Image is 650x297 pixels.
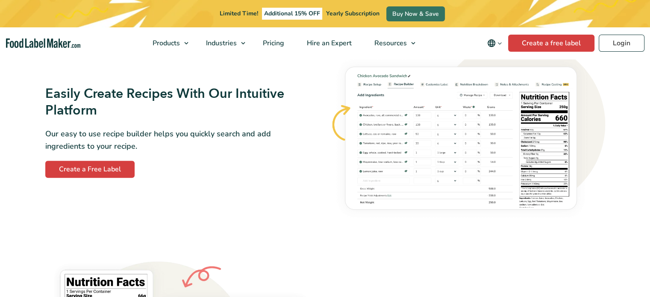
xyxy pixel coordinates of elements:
[262,8,322,20] span: Additional 15% OFF
[45,161,135,178] a: Create a Free Label
[45,85,293,119] h3: Easily Create Recipes With Our Intuitive Platform
[372,38,408,48] span: Resources
[326,9,379,18] span: Yearly Subscription
[203,38,238,48] span: Industries
[45,128,293,153] p: Our easy to use recipe builder helps you quickly search and add ingredients to your recipe.
[6,38,80,48] a: Food Label Maker homepage
[296,27,361,59] a: Hire an Expert
[195,27,250,59] a: Industries
[363,27,420,59] a: Resources
[220,9,258,18] span: Limited Time!
[150,38,181,48] span: Products
[304,38,353,48] span: Hire an Expert
[141,27,193,59] a: Products
[508,35,594,52] a: Create a free label
[386,6,445,21] a: Buy Now & Save
[481,35,508,52] button: Change language
[252,27,294,59] a: Pricing
[599,35,644,52] a: Login
[260,38,285,48] span: Pricing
